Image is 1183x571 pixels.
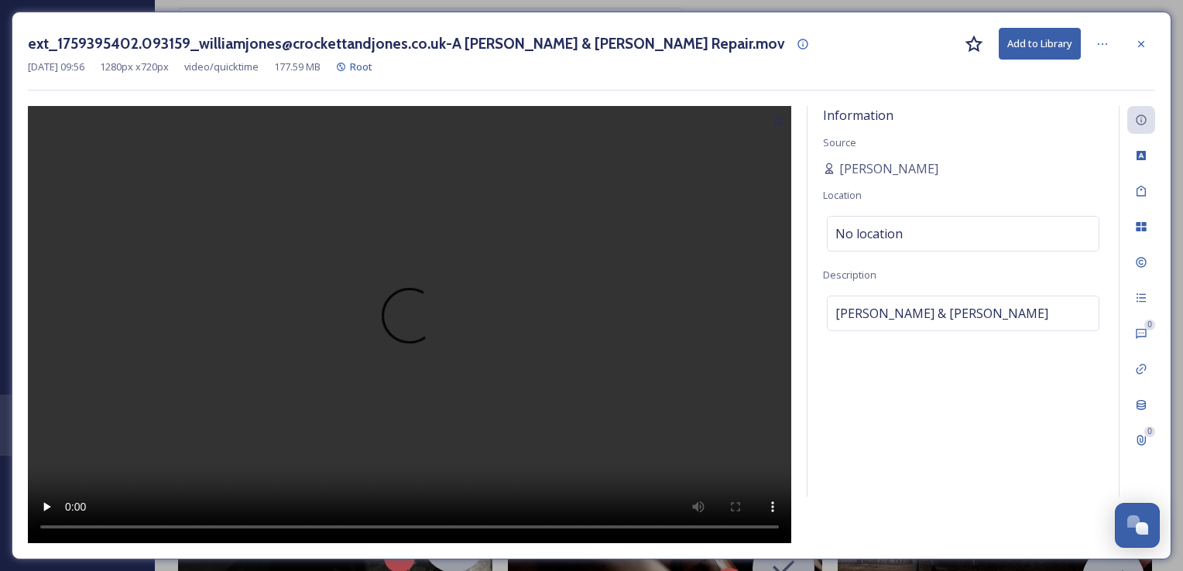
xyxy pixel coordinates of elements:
span: 177.59 MB [274,60,321,74]
span: Source [823,135,856,149]
span: No location [835,224,903,243]
span: [PERSON_NAME] & [PERSON_NAME] [835,304,1048,323]
span: [DATE] 09:56 [28,60,84,74]
div: 0 [1144,426,1155,437]
span: Root [350,60,372,74]
h3: ext_1759395402.093159_williamjones@crockettandjones.co.uk-A [PERSON_NAME] & [PERSON_NAME] Repair.mov [28,32,785,55]
span: Location [823,188,862,202]
span: Information [823,107,893,124]
span: [PERSON_NAME] [839,159,938,178]
span: 1280 px x 720 px [100,60,169,74]
button: Add to Library [999,28,1081,60]
div: 0 [1144,320,1155,330]
span: video/quicktime [184,60,259,74]
button: Open Chat [1115,503,1160,548]
span: Description [823,268,876,282]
